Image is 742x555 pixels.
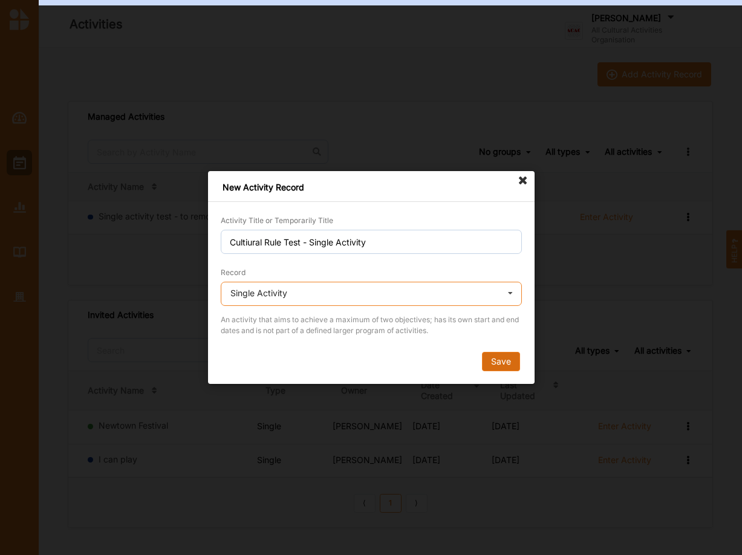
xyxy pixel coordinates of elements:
label: Activity Title or Temporarily Title [221,216,333,226]
input: Title [221,230,522,254]
div: New Activity Record [208,171,535,202]
label: Record [221,268,246,277]
div: An activity that aims to achieve a maximum of two objectives; has its own start and end dates and... [221,314,522,336]
button: Save [481,352,519,371]
div: Single Activity [230,289,287,297]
